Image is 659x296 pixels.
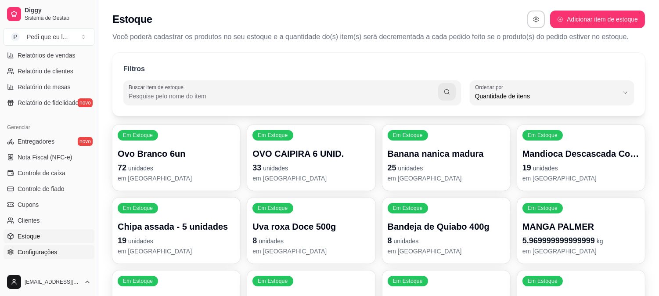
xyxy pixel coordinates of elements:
a: Controle de fiado [4,182,94,196]
p: 8 [252,235,370,247]
input: Buscar item de estoque [129,92,438,101]
a: Estoque [4,229,94,243]
button: Adicionar item de estoque [550,11,645,28]
span: P [11,32,20,41]
p: Mandioca Descascada Congelada Kg [522,148,640,160]
div: Gerenciar [4,120,94,134]
span: Estoque [18,232,40,241]
button: Em EstoqueBanana nanica madura25unidadesem [GEOGRAPHIC_DATA] [382,125,510,191]
p: Bandeja de Quiabo 400g [388,220,505,233]
p: Chipa assada - 5 unidades [118,220,235,233]
span: Quantidade de itens [475,92,618,101]
p: Em Estoque [123,132,153,139]
p: Ovo Branco 6un [118,148,235,160]
button: Ordenar porQuantidade de itens [470,80,634,105]
a: Relatório de mesas [4,80,94,94]
label: Buscar item de estoque [129,83,187,91]
button: Em EstoqueBandeja de Quiabo 400g8unidadesem [GEOGRAPHIC_DATA] [382,198,510,264]
span: unidades [259,238,284,245]
a: Cupons [4,198,94,212]
span: unidades [533,165,558,172]
p: em [GEOGRAPHIC_DATA] [522,247,640,256]
a: Controle de caixa [4,166,94,180]
a: DiggySistema de Gestão [4,4,94,25]
span: Relatório de mesas [18,83,71,91]
span: kg [597,238,603,245]
button: Em EstoqueMandioca Descascada Congelada Kg19unidadesem [GEOGRAPHIC_DATA] [517,125,645,191]
span: unidades [128,165,153,172]
span: unidades [398,165,423,172]
a: Entregadoresnovo [4,134,94,148]
p: Em Estoque [528,278,558,285]
p: em [GEOGRAPHIC_DATA] [252,174,370,183]
p: em [GEOGRAPHIC_DATA] [522,174,640,183]
p: Em Estoque [528,132,558,139]
span: Clientes [18,216,40,225]
a: Configurações [4,245,94,259]
a: Relatório de fidelidadenovo [4,96,94,110]
p: Você poderá cadastrar os produtos no seu estoque e a quantidade do(s) item(s) será decrementada a... [112,32,645,42]
p: 33 [252,162,370,174]
p: em [GEOGRAPHIC_DATA] [388,247,505,256]
p: Em Estoque [393,205,423,212]
p: em [GEOGRAPHIC_DATA] [118,247,235,256]
span: [EMAIL_ADDRESS][DOMAIN_NAME] [25,278,80,285]
span: Cupons [18,200,39,209]
span: Sistema de Gestão [25,14,91,22]
p: Em Estoque [528,205,558,212]
button: Select a team [4,28,94,46]
p: em [GEOGRAPHIC_DATA] [388,174,505,183]
p: Em Estoque [258,205,288,212]
button: Em EstoqueChipa assada - 5 unidades19unidadesem [GEOGRAPHIC_DATA] [112,198,240,264]
p: 8 [388,235,505,247]
button: Em EstoqueUva roxa Doce 500g8unidadesem [GEOGRAPHIC_DATA] [247,198,375,264]
span: Relatório de fidelidade [18,98,79,107]
button: Em EstoqueOVO CAIPIRA 6 UNID.33unidadesem [GEOGRAPHIC_DATA] [247,125,375,191]
a: Relatórios de vendas [4,48,94,62]
span: unidades [128,238,153,245]
span: unidades [263,165,288,172]
p: Em Estoque [393,278,423,285]
p: Em Estoque [123,278,153,285]
span: Entregadores [18,137,54,146]
span: Configurações [18,248,57,256]
span: Nota Fiscal (NFC-e) [18,153,72,162]
p: Em Estoque [258,132,288,139]
p: 19 [522,162,640,174]
div: Pedi que eu l ... [27,32,68,41]
label: Ordenar por [475,83,506,91]
button: Em EstoqueOvo Branco 6un72unidadesem [GEOGRAPHIC_DATA] [112,125,240,191]
span: Diggy [25,7,91,14]
span: Controle de fiado [18,184,65,193]
p: em [GEOGRAPHIC_DATA] [252,247,370,256]
p: 19 [118,235,235,247]
a: Nota Fiscal (NFC-e) [4,150,94,164]
p: OVO CAIPIRA 6 UNID. [252,148,370,160]
p: MANGA PALMER [522,220,640,233]
a: Relatório de clientes [4,64,94,78]
p: Filtros [123,64,145,74]
h2: Estoque [112,12,152,26]
p: Uva roxa Doce 500g [252,220,370,233]
span: Relatórios de vendas [18,51,76,60]
p: 72 [118,162,235,174]
p: Banana nanica madura [388,148,505,160]
button: Em EstoqueMANGA PALMER5.969999999999999kgem [GEOGRAPHIC_DATA] [517,198,645,264]
span: unidades [394,238,419,245]
span: Controle de caixa [18,169,65,177]
p: Em Estoque [123,205,153,212]
p: 25 [388,162,505,174]
p: 5.969999999999999 [522,235,640,247]
button: [EMAIL_ADDRESS][DOMAIN_NAME] [4,271,94,292]
p: Em Estoque [393,132,423,139]
p: em [GEOGRAPHIC_DATA] [118,174,235,183]
span: Relatório de clientes [18,67,73,76]
a: Clientes [4,213,94,227]
p: Em Estoque [258,278,288,285]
